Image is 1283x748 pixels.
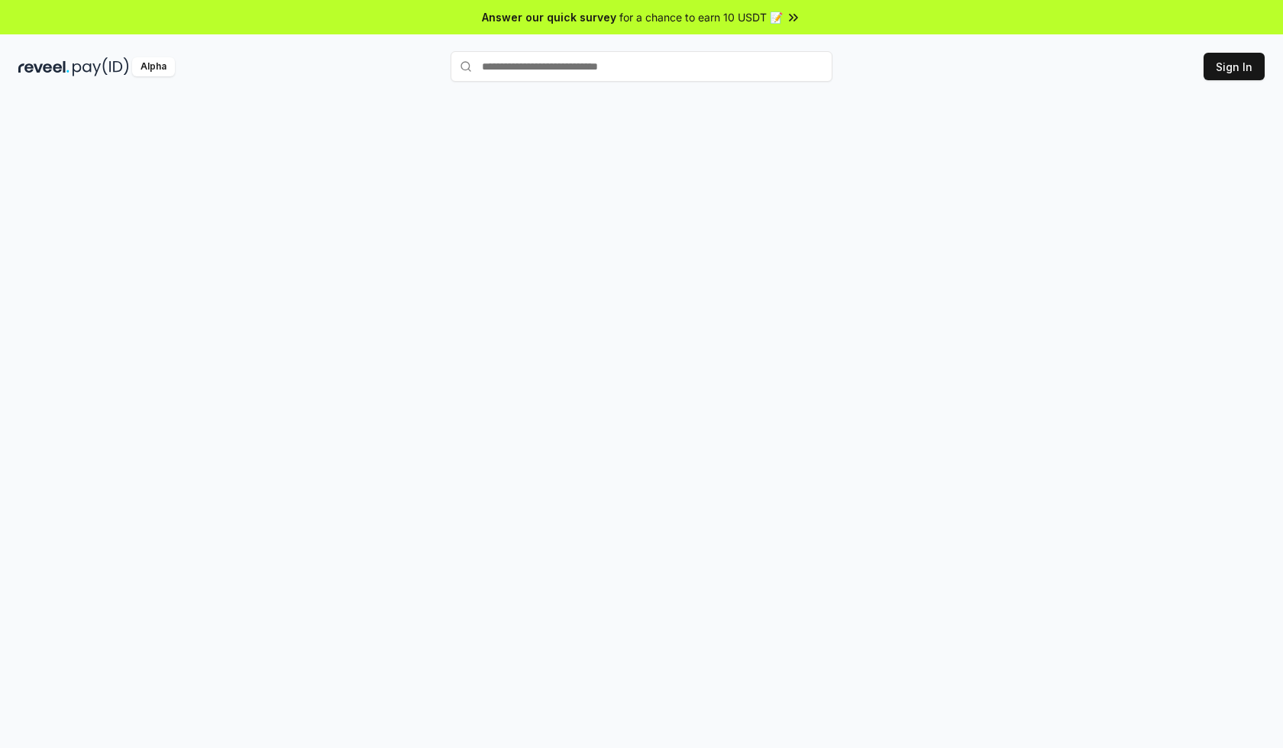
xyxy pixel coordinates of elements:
[619,9,783,25] span: for a chance to earn 10 USDT 📝
[132,57,175,76] div: Alpha
[482,9,616,25] span: Answer our quick survey
[1204,53,1265,80] button: Sign In
[73,57,129,76] img: pay_id
[18,57,69,76] img: reveel_dark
